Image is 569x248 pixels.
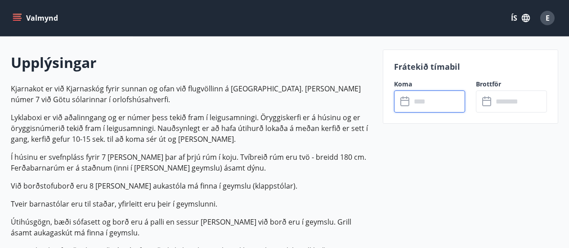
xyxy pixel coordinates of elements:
span: E [546,13,550,23]
label: Brottför [476,80,547,89]
p: Kjarnakot er við Kjarnaskóg fyrir sunnan og ofan við flugvöllinn á [GEOGRAPHIC_DATA]. [PERSON_NAM... [11,83,372,105]
button: E [537,7,558,29]
button: ÍS [506,10,535,26]
p: Tveir barnastólar eru til staðar, yfirleitt eru þeir í geymslunni. [11,198,372,209]
p: Lyklaboxi er við aðalinngang og er númer þess tekið fram í leigusamningi. Öryggiskerfi er á húsin... [11,112,372,144]
p: Útihúsgögn, bæði sófasett og borð eru á palli en sessur [PERSON_NAME] við borð eru í geymslu. Gri... [11,216,372,238]
label: Koma [394,80,465,89]
p: Frátekið tímabil [394,61,547,72]
p: Í húsinu er svefnpláss fyrir 7 [PERSON_NAME] þar af þrjú rúm í koju. Tvíbreið rúm eru tvö - breid... [11,152,372,173]
h2: Upplýsingar [11,53,372,72]
button: menu [11,10,62,26]
p: Við borðstofuborð eru 8 [PERSON_NAME] aukastóla má finna í geymslu (klappstólar). [11,180,372,191]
